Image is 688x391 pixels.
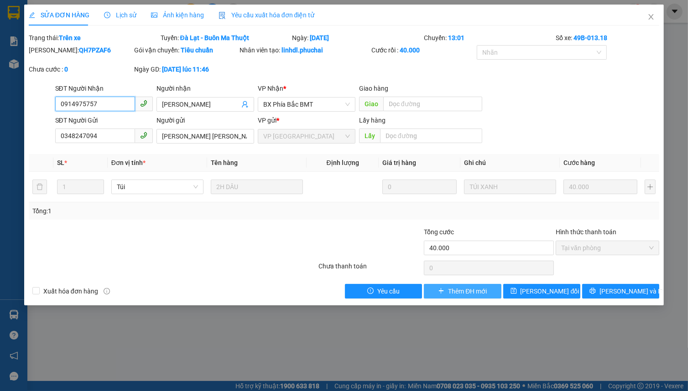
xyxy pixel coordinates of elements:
[291,33,423,43] div: Ngày:
[377,286,400,296] span: Yêu cầu
[258,85,283,92] span: VP Nhận
[32,180,47,194] button: delete
[211,180,303,194] input: VD: Bàn, Ghế
[561,241,654,255] span: Tại văn phòng
[59,34,81,41] b: Trên xe
[383,97,482,111] input: Dọc đường
[359,129,380,143] span: Lấy
[29,12,35,18] span: edit
[448,34,464,41] b: 13:01
[380,129,482,143] input: Dọc đường
[28,33,160,43] div: Trạng thái:
[281,46,323,54] b: linhdl.phuchai
[371,45,475,55] div: Cước rồi :
[151,11,204,19] span: Ảnh kiện hàng
[140,100,147,107] span: phone
[438,288,444,295] span: plus
[64,66,68,73] b: 0
[8,30,100,106] div: [PERSON_NAME] ĐỨC [PERSON_NAME] 64 [PERSON_NAME] đại [PERSON_NAME] // SỐ CCCD 068095010231
[29,64,132,74] div: Chưa cước :
[359,117,386,124] span: Lấy hàng
[359,85,388,92] span: Giao hàng
[511,288,517,295] span: save
[111,159,146,166] span: Đơn vị tính
[573,34,607,41] b: 49B-013.18
[156,115,254,125] div: Người gửi
[647,13,655,21] span: close
[263,98,350,111] span: BX Phía Bắc BMT
[563,159,595,166] span: Cước hàng
[57,159,64,166] span: SL
[104,12,110,18] span: clock-circle
[555,33,660,43] div: Số xe:
[156,83,254,93] div: Người nhận
[382,180,456,194] input: 0
[219,11,315,19] span: Yêu cầu xuất hóa đơn điện tử
[521,286,579,296] span: [PERSON_NAME] đổi
[29,11,89,19] span: SỬA ĐƠN HÀNG
[104,288,110,294] span: info-circle
[460,154,560,172] th: Ghi chú
[367,288,374,295] span: exclamation-circle
[240,45,370,55] div: Nhân viên tạo:
[327,159,359,166] span: Định lượng
[464,180,556,194] input: Ghi Chú
[151,12,157,18] span: picture
[423,33,555,43] div: Chuyến:
[582,284,659,298] button: printer[PERSON_NAME] và In
[219,12,226,19] img: icon
[8,8,100,30] div: VP [GEOGRAPHIC_DATA]
[180,34,249,41] b: Đà Lạt - Buôn Ma Thuột
[104,11,136,19] span: Lịch sử
[162,66,209,73] b: [DATE] lúc 11:46
[382,159,416,166] span: Giá trị hàng
[318,261,423,277] div: Chưa thanh toán
[241,101,249,108] span: user-add
[424,284,501,298] button: plusThêm ĐH mới
[563,180,637,194] input: 0
[211,159,238,166] span: Tên hàng
[263,129,350,143] span: VP Đà Lạt
[359,97,383,111] span: Giao
[107,41,180,53] div: 0363402624
[29,45,132,55] div: [PERSON_NAME]:
[55,83,153,93] div: SĐT Người Nhận
[556,228,616,236] label: Hình thức thanh toán
[107,8,180,30] div: BX Phía Bắc BMT
[448,286,487,296] span: Thêm ĐH mới
[107,9,129,18] span: Nhận:
[160,33,292,43] div: Tuyến:
[310,34,329,41] b: [DATE]
[32,206,266,216] div: Tổng: 1
[258,115,355,125] div: VP gửi
[181,46,213,54] b: Tiêu chuẩn
[589,288,596,295] span: printer
[107,30,180,41] div: HÂN
[134,64,238,74] div: Ngày GD:
[345,284,422,298] button: exclamation-circleYêu cầu
[638,5,664,30] button: Close
[55,115,153,125] div: SĐT Người Gửi
[40,286,102,296] span: Xuất hóa đơn hàng
[79,46,111,54] b: QH7PZAF6
[400,46,420,54] b: 40.000
[645,180,656,194] button: plus
[503,284,580,298] button: save[PERSON_NAME] đổi
[117,180,198,194] span: Túi
[424,228,454,236] span: Tổng cước
[599,286,663,296] span: [PERSON_NAME] và In
[140,132,147,139] span: phone
[8,9,22,18] span: Gửi:
[134,45,238,55] div: Gói vận chuyển:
